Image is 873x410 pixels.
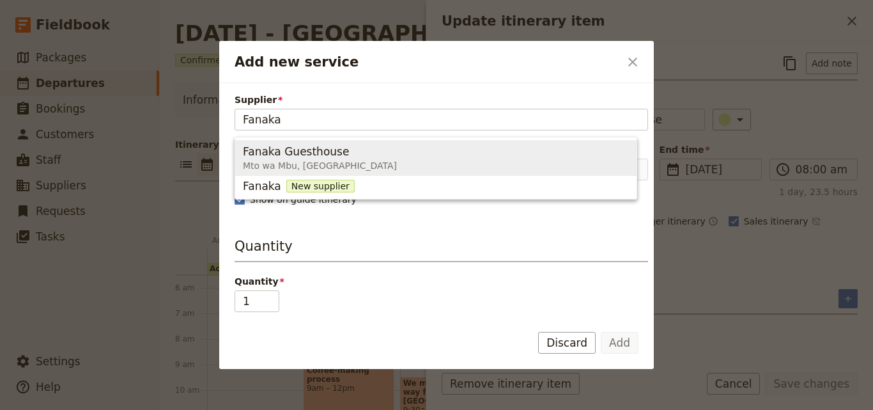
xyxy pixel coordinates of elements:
span: Show on guide itinerary [250,193,357,206]
span: Quantity [235,275,648,288]
span: Supplier [235,93,648,106]
button: Add [601,332,638,354]
span: Fanaka [243,178,281,194]
button: Fanaka New supplier [235,176,637,196]
input: Quantity [235,290,279,312]
h3: Quantity [235,237,648,262]
button: Close dialog [622,51,644,73]
span: New supplier [286,180,355,193]
span: Fanaka Guesthouse [243,144,349,159]
h2: Add new service [235,52,619,72]
button: Fanaka GuesthouseMto wa Mbu, [GEOGRAPHIC_DATA] [235,140,637,176]
span: Mto wa Mbu, [GEOGRAPHIC_DATA] [243,159,397,172]
button: Discard [538,332,596,354]
input: Supplier [243,112,640,127]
